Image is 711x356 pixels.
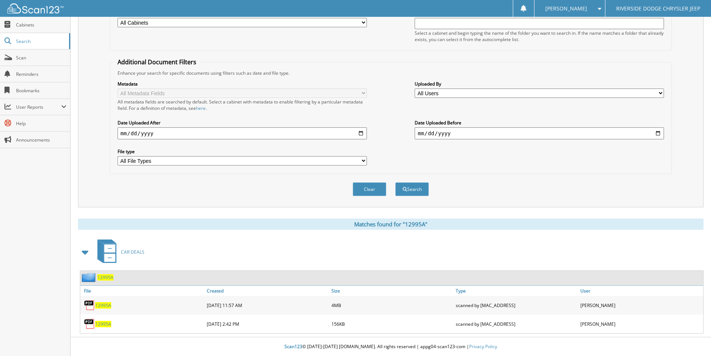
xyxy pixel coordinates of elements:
a: Created [205,286,330,296]
img: folder2.png [82,273,97,282]
div: 4MB [330,298,454,313]
a: Size [330,286,454,296]
a: User [579,286,703,296]
span: Search [16,38,65,44]
a: here [196,105,206,111]
a: Privacy Policy [469,343,497,350]
label: File type [118,148,367,155]
button: Search [395,182,429,196]
div: Select a cabinet and begin typing the name of the folder you want to search in. If the name match... [415,30,664,43]
img: scan123-logo-white.svg [7,3,63,13]
legend: Additional Document Filters [114,58,200,66]
iframe: Chat Widget [674,320,711,356]
label: Metadata [118,81,367,87]
label: Date Uploaded After [118,120,367,126]
div: scanned by [MAC_ADDRESS] [454,298,579,313]
a: File [80,286,205,296]
span: CAR DEALS [121,249,144,255]
a: 12995A [97,274,113,281]
div: scanned by [MAC_ADDRESS] [454,316,579,331]
img: PDF.png [84,300,95,311]
span: RIVERSIDE DODGE CHRYSLER JEEP [616,6,700,11]
a: Type [454,286,579,296]
a: CAR DEALS [93,237,144,267]
div: [PERSON_NAME] [579,298,703,313]
img: PDF.png [84,318,95,329]
div: [DATE] 11:57 AM [205,298,330,313]
span: User Reports [16,104,61,110]
div: [PERSON_NAME] [579,316,703,331]
span: [PERSON_NAME] [545,6,587,11]
input: start [118,127,367,139]
span: Reminders [16,71,66,77]
span: Help [16,120,66,127]
span: Scan123 [284,343,302,350]
div: © [DATE]-[DATE] [DOMAIN_NAME]. All rights reserved | appg04-scan123-com | [71,338,711,356]
label: Date Uploaded Before [415,120,664,126]
button: Clear [353,182,386,196]
div: [DATE] 2:42 PM [205,316,330,331]
span: Cabinets [16,22,66,28]
div: 156KB [330,316,454,331]
div: Matches found for "12995A" [78,219,704,230]
label: Uploaded By [415,81,664,87]
a: 12995A [95,302,111,309]
a: 12995A [95,321,111,327]
input: end [415,127,664,139]
span: Announcements [16,137,66,143]
div: All metadata fields are searched by default. Select a cabinet with metadata to enable filtering b... [118,99,367,111]
span: Bookmarks [16,87,66,94]
span: Scan [16,55,66,61]
div: Enhance your search for specific documents using filters such as date and file type. [114,70,668,76]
